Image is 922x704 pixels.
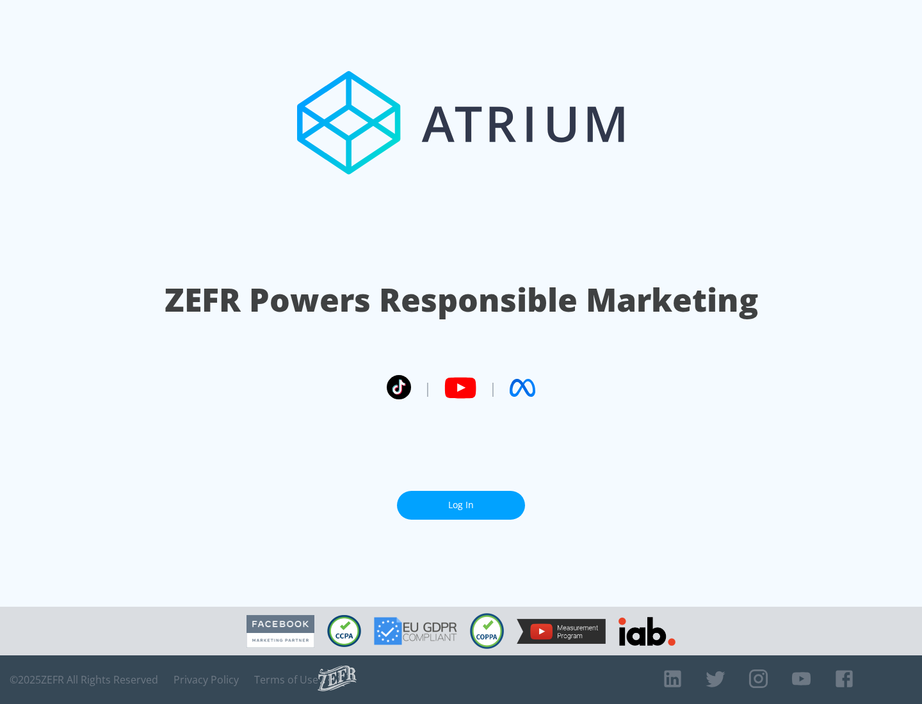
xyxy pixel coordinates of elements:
h1: ZEFR Powers Responsible Marketing [165,278,758,322]
img: COPPA Compliant [470,613,504,649]
a: Terms of Use [254,673,318,686]
img: GDPR Compliant [374,617,457,645]
span: | [424,378,432,397]
img: CCPA Compliant [327,615,361,647]
img: IAB [619,617,675,646]
span: | [489,378,497,397]
span: © 2025 ZEFR All Rights Reserved [10,673,158,686]
a: Privacy Policy [174,673,239,686]
img: Facebook Marketing Partner [247,615,314,648]
img: YouTube Measurement Program [517,619,606,644]
a: Log In [397,491,525,520]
